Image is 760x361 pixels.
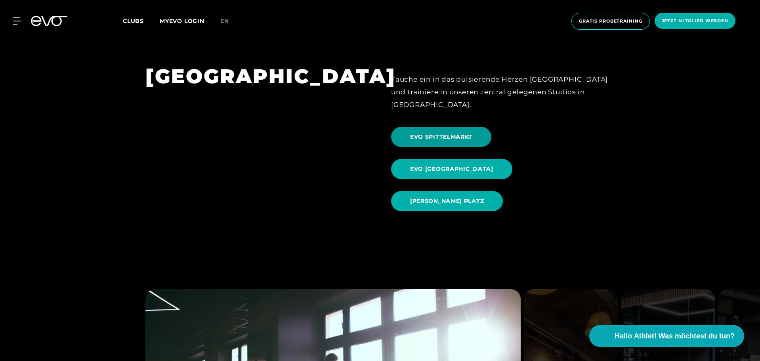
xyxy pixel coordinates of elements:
span: [PERSON_NAME] PLATZ [410,197,484,205]
span: Jetzt Mitglied werden [662,17,728,24]
span: en [220,17,229,25]
a: Jetzt Mitglied werden [652,13,738,30]
h1: [GEOGRAPHIC_DATA] [145,63,369,89]
a: MYEVO LOGIN [160,17,204,25]
span: Gratis Probetraining [579,18,642,25]
span: Hallo Athlet! Was möchtest du tun? [615,331,735,342]
div: Tauche ein in das pulsierende Herzen [GEOGRAPHIC_DATA] und trainiere in unseren zentral gelegenen... [391,73,615,111]
a: EVO [GEOGRAPHIC_DATA] [391,153,516,185]
a: EVO SPITTELMARKT [391,121,495,153]
a: [PERSON_NAME] PLATZ [391,185,506,217]
span: EVO [GEOGRAPHIC_DATA] [410,165,493,173]
span: EVO SPITTELMARKT [410,133,472,141]
a: Clubs [123,17,160,25]
span: Clubs [123,17,144,25]
a: Gratis Probetraining [569,13,652,30]
a: en [220,17,239,26]
button: Hallo Athlet! Was möchtest du tun? [589,325,744,347]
